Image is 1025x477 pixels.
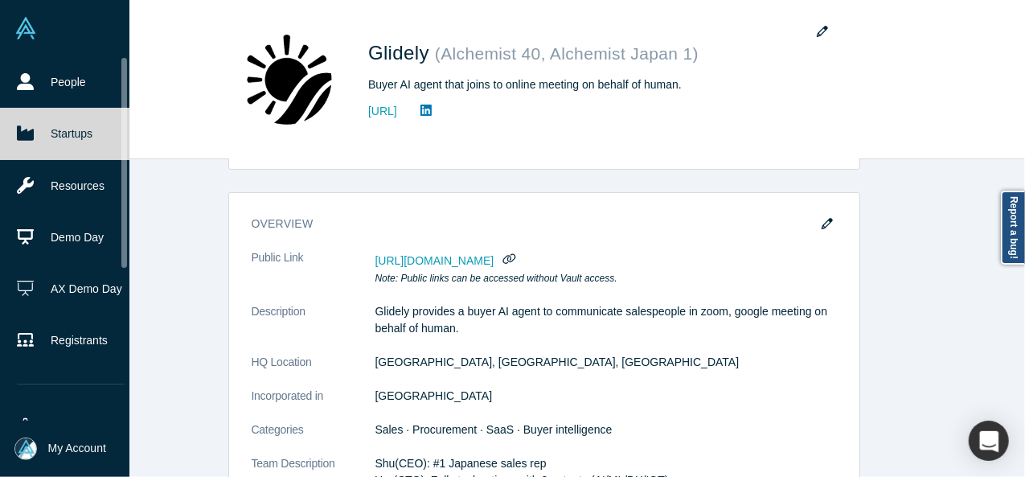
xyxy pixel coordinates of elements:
span: [URL][DOMAIN_NAME] [375,254,494,267]
h3: overview [252,216,814,232]
span: Sales · Procurement · SaaS · Buyer intelligence [375,423,613,436]
small: ( Alchemist 40, Alchemist Japan 1 ) [435,44,699,63]
img: Mia Scott's Account [14,438,37,460]
a: [URL] [368,103,397,120]
div: Buyer AI agent that joins to online meeting on behalf of human. [368,76,818,93]
img: Glidely's Logo [233,23,346,136]
em: Note: Public links can be accessed without Vault access. [375,273,617,284]
dt: Incorporated in [252,388,375,421]
button: My Account [14,438,106,460]
span: Glidely [368,42,435,64]
dd: [GEOGRAPHIC_DATA], [GEOGRAPHIC_DATA], [GEOGRAPHIC_DATA] [375,354,837,371]
img: Alchemist Vault Logo [14,17,37,39]
dd: [GEOGRAPHIC_DATA] [375,388,837,405]
dt: Description [252,303,375,354]
dt: HQ Location [252,354,375,388]
a: Report a bug! [1001,191,1025,265]
span: My Account [48,440,106,457]
span: Public Link [252,249,304,266]
p: Glidely provides a buyer AI agent to communicate salespeople in zoom, google meeting on behalf of... [375,303,837,337]
dt: Categories [252,421,375,455]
